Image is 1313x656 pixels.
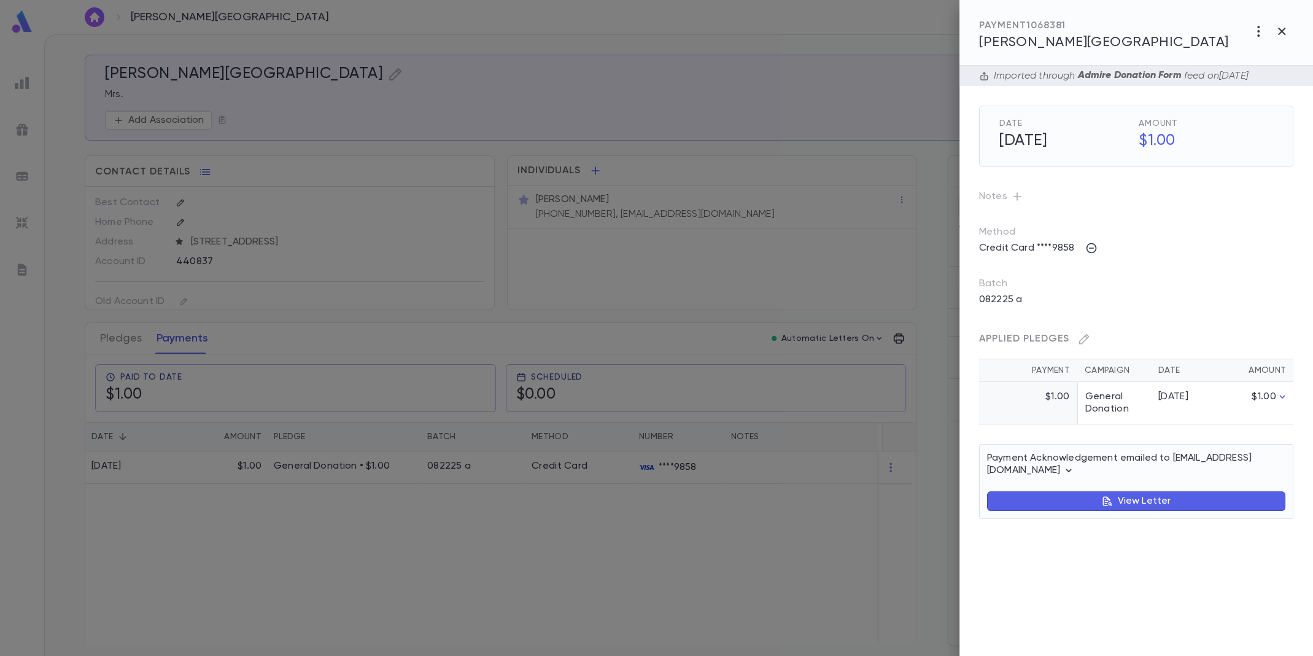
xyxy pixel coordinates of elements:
th: Date [1151,359,1212,382]
p: Credit Card ****9858 [972,238,1082,258]
th: Payment [979,359,1077,382]
td: General Donation [1077,382,1151,424]
p: View Letter [1118,495,1171,507]
td: $1.00 [979,382,1077,424]
span: [PERSON_NAME][GEOGRAPHIC_DATA] [979,36,1228,49]
div: PAYMENT 1068381 [979,20,1228,32]
button: View Letter [987,491,1285,511]
p: Batch [979,278,1293,290]
div: Imported through feed on [DATE] [989,69,1248,82]
h5: $1.00 [1131,128,1273,154]
h5: [DATE] [992,128,1134,154]
td: $1.00 [1212,382,1293,424]
p: Admire Donation Form [1075,69,1184,82]
span: Applied Pledges [979,334,1069,344]
span: Date [999,119,1134,128]
span: Amount [1139,119,1273,128]
p: Payment Acknowledgement emailed to [EMAIL_ADDRESS][DOMAIN_NAME] [987,452,1285,477]
p: Notes [979,187,1293,206]
th: Amount [1212,359,1293,382]
div: [DATE] [1158,391,1205,403]
p: 082225 a [972,290,1029,310]
th: Campaign [1077,359,1151,382]
p: Method [979,226,1040,238]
